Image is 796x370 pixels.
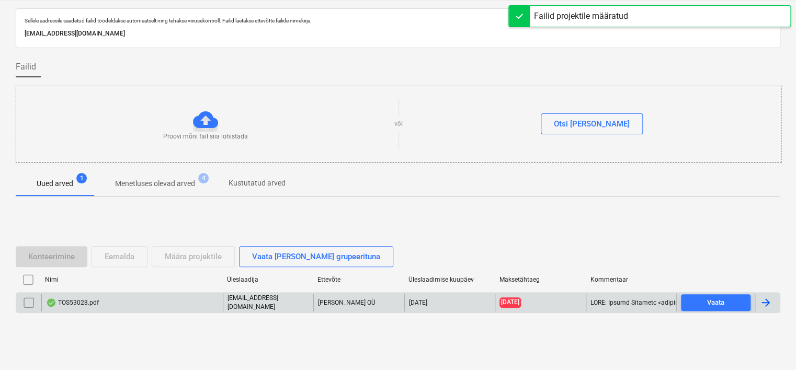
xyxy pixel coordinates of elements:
[25,17,771,24] p: Sellele aadressile saadetud failid töödeldakse automaatselt ning tehakse viirusekontroll. Failid ...
[115,178,195,189] p: Menetluses olevad arved
[541,113,643,134] button: Otsi [PERSON_NAME]
[45,276,218,283] div: Nimi
[408,276,491,283] div: Üleslaadimise kuupäev
[707,297,724,309] div: Vaata
[590,276,673,283] div: Kommentaar
[409,299,427,306] div: [DATE]
[198,173,209,183] span: 4
[163,132,248,141] p: Proovi mõni fail siia lohistada
[239,246,393,267] button: Vaata [PERSON_NAME] grupeerituna
[554,117,630,131] div: Otsi [PERSON_NAME]
[226,276,309,283] div: Üleslaadija
[46,298,99,307] div: TOS53028.pdf
[37,178,73,189] p: Uued arved
[16,86,781,163] div: Proovi mõni fail siia lohistadavõiOtsi [PERSON_NAME]
[46,298,56,307] div: Andmed failist loetud
[25,28,771,39] p: [EMAIL_ADDRESS][DOMAIN_NAME]
[252,250,380,263] div: Vaata [PERSON_NAME] grupeerituna
[394,120,403,129] p: või
[16,61,36,73] span: Failid
[313,294,404,311] div: [PERSON_NAME] OÜ
[499,276,582,283] div: Maksetähtaeg
[76,173,87,183] span: 1
[681,294,750,311] button: Vaata
[534,10,628,22] div: Failid projektile määratud
[229,178,286,189] p: Kustutatud arved
[228,294,309,311] p: [EMAIL_ADDRESS][DOMAIN_NAME]
[499,297,521,307] span: [DATE]
[317,276,400,283] div: Ettevõte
